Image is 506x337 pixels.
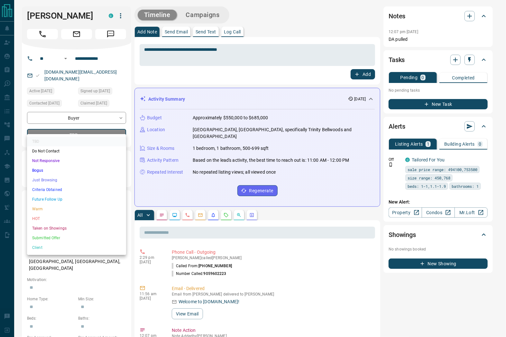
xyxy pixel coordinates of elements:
[27,156,126,166] li: Not Responsive
[27,204,126,214] li: Warm
[27,195,126,204] li: Future Follow Up
[27,243,126,252] li: Client
[27,214,126,223] li: HOT
[27,175,126,185] li: Just Browsing
[27,185,126,195] li: Criteria Obtained
[27,223,126,233] li: Taken on Showings
[27,166,126,175] li: Bogus
[27,233,126,243] li: Submitted Offer
[27,146,126,156] li: Do Not Contact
